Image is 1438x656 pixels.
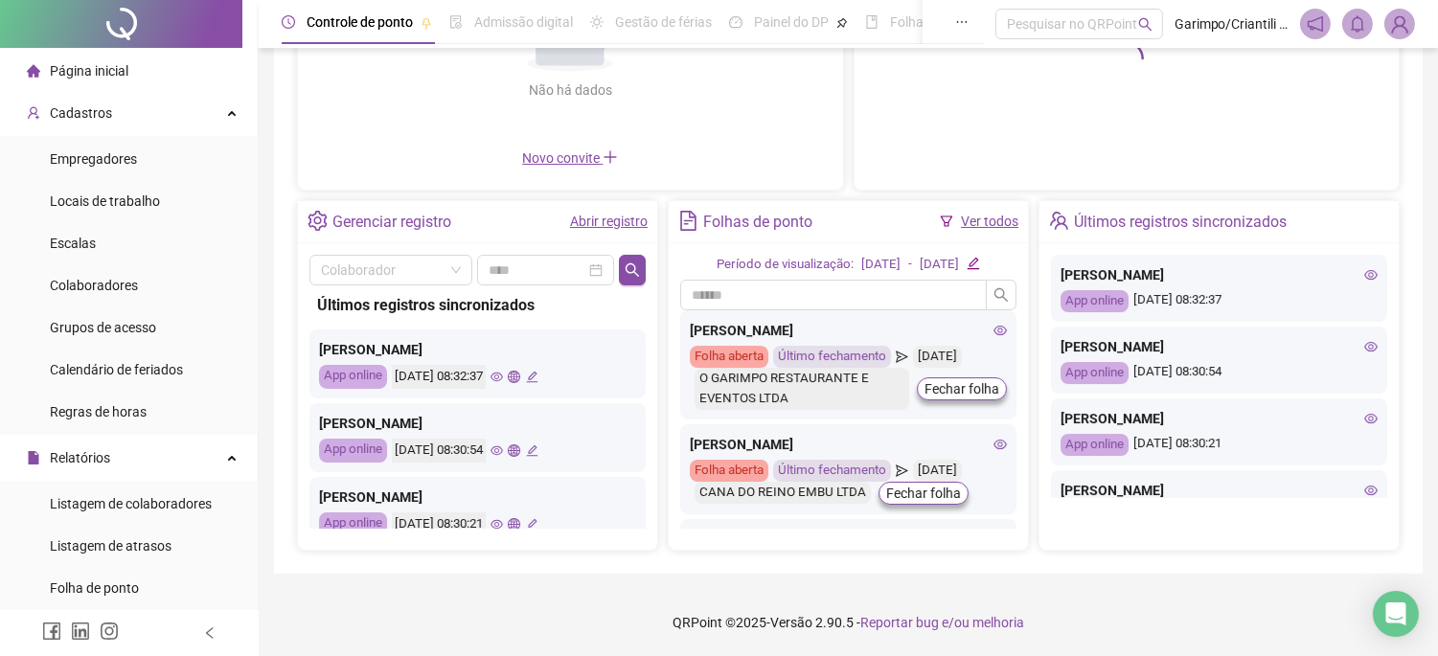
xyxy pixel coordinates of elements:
[695,482,871,504] div: CANA DO REINO EMBU LTDA
[50,538,171,554] span: Listagem de atrasos
[879,482,969,505] button: Fechar folha
[1105,36,1148,79] span: loading
[50,151,137,167] span: Empregadores
[690,346,768,368] div: Folha aberta
[1364,268,1378,282] span: eye
[1364,340,1378,353] span: eye
[319,512,387,536] div: App online
[1061,290,1129,312] div: App online
[50,236,96,251] span: Escalas
[482,79,658,101] div: Não há dados
[940,215,953,228] span: filter
[50,278,138,293] span: Colaboradores
[319,413,636,434] div: [PERSON_NAME]
[50,496,212,511] span: Listagem de colaboradores
[1364,484,1378,497] span: eye
[993,324,1007,337] span: eye
[717,255,854,275] div: Período de visualização:
[729,15,742,29] span: dashboard
[917,377,1007,400] button: Fechar folha
[924,378,999,399] span: Fechar folha
[590,15,604,29] span: sun
[50,320,156,335] span: Grupos de acesso
[474,14,573,30] span: Admissão digital
[967,257,979,269] span: edit
[71,622,90,641] span: linkedin
[319,339,636,360] div: [PERSON_NAME]
[50,193,160,209] span: Locais de trabalho
[773,346,891,368] div: Último fechamento
[861,255,901,275] div: [DATE]
[896,346,908,368] span: send
[1061,434,1378,456] div: [DATE] 08:30:21
[1385,10,1414,38] img: 2226
[392,439,486,463] div: [DATE] 08:30:54
[1074,206,1287,238] div: Últimos registros sincronizados
[1364,412,1378,425] span: eye
[1061,290,1378,312] div: [DATE] 08:32:37
[508,444,520,457] span: global
[50,404,147,419] span: Regras de horas
[50,580,139,596] span: Folha de ponto
[1061,408,1378,429] div: [PERSON_NAME]
[319,486,636,508] div: [PERSON_NAME]
[491,371,503,383] span: eye
[317,293,638,317] div: Últimos registros sincronizados
[282,15,295,29] span: clock-circle
[1061,362,1378,384] div: [DATE] 08:30:54
[307,14,413,30] span: Controle de ponto
[1373,591,1419,637] div: Open Intercom Messenger
[50,450,110,465] span: Relatórios
[421,17,432,29] span: pushpin
[42,622,61,641] span: facebook
[392,365,486,389] div: [DATE] 08:32:37
[319,439,387,463] div: App online
[526,518,538,531] span: edit
[332,206,451,238] div: Gerenciar registro
[508,371,520,383] span: global
[526,444,538,457] span: edit
[259,589,1438,656] footer: QRPoint © 2025 - 2.90.5 -
[690,320,1007,341] div: [PERSON_NAME]
[773,460,891,482] div: Último fechamento
[703,206,812,238] div: Folhas de ponto
[100,622,119,641] span: instagram
[319,365,387,389] div: App online
[754,14,829,30] span: Painel do DP
[603,149,618,165] span: plus
[449,15,463,29] span: file-done
[615,14,712,30] span: Gestão de férias
[836,17,848,29] span: pushpin
[913,460,962,482] div: [DATE]
[1175,13,1290,34] span: Garimpo/Criantili - O GARIMPO
[920,255,959,275] div: [DATE]
[308,211,328,231] span: setting
[50,105,112,121] span: Cadastros
[993,287,1009,303] span: search
[1061,336,1378,357] div: [PERSON_NAME]
[27,451,40,464] span: file
[27,64,40,78] span: home
[913,346,962,368] div: [DATE]
[570,214,648,229] a: Abrir registro
[508,518,520,531] span: global
[695,368,909,410] div: O GARIMPO RESTAURANTE E EVENTOS LTDA
[1061,264,1378,285] div: [PERSON_NAME]
[50,63,128,79] span: Página inicial
[522,150,618,166] span: Novo convite
[1349,15,1366,33] span: bell
[1061,434,1129,456] div: App online
[690,529,1007,550] div: ALBERICO DE [PERSON_NAME]
[27,106,40,120] span: user-add
[690,434,1007,455] div: [PERSON_NAME]
[1061,480,1378,501] div: [PERSON_NAME]
[678,211,698,231] span: file-text
[770,615,812,630] span: Versão
[1061,362,1129,384] div: App online
[491,518,503,531] span: eye
[1138,17,1153,32] span: search
[886,483,961,504] span: Fechar folha
[1307,15,1324,33] span: notification
[625,262,640,278] span: search
[203,626,217,640] span: left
